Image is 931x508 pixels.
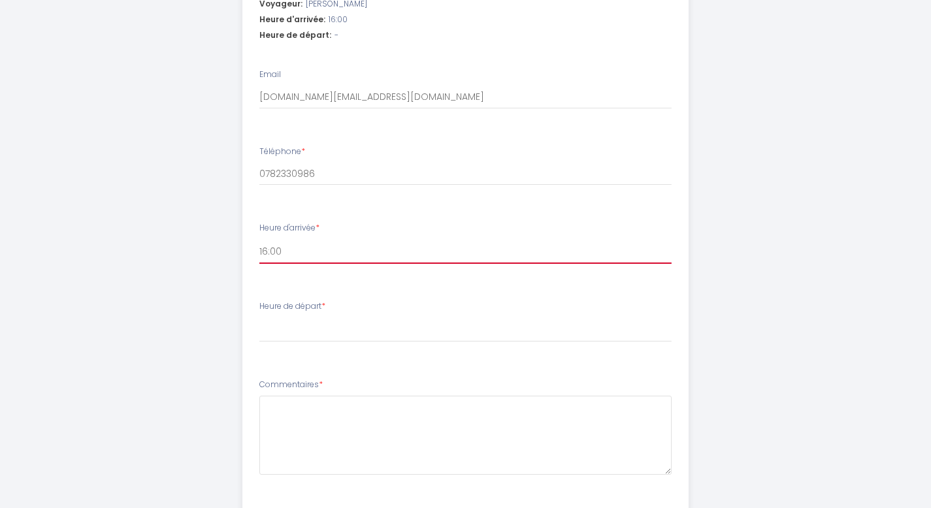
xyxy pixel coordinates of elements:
label: Email [259,69,281,81]
span: 16:00 [329,14,348,26]
label: Commentaires [259,379,323,391]
label: Heure d'arrivée [259,222,319,234]
span: - [335,29,338,42]
label: Heure de départ [259,300,325,313]
span: Heure de départ: [259,29,331,42]
span: Heure d'arrivée: [259,14,325,26]
label: Téléphone [259,146,305,158]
